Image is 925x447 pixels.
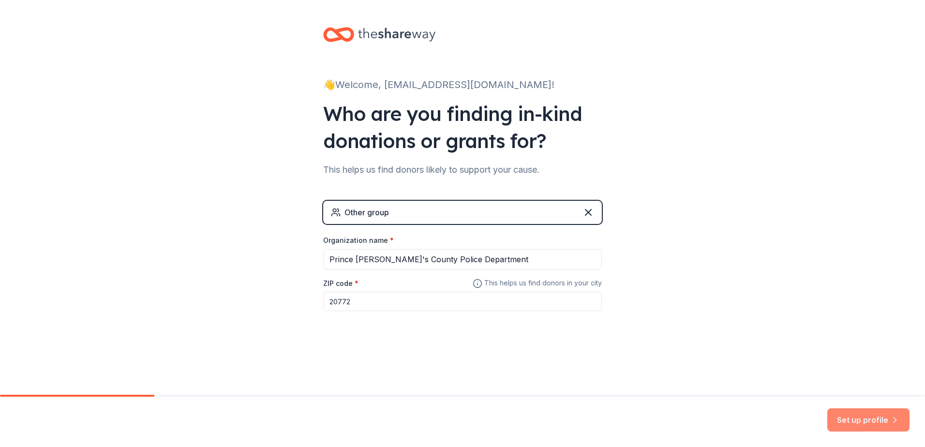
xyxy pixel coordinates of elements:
[323,292,602,311] input: 12345 (U.S. only)
[344,207,389,218] div: Other group
[323,162,602,178] div: This helps us find donors likely to support your cause.
[323,249,602,269] input: American Red Cross
[323,279,358,288] label: ZIP code
[473,277,602,289] span: This helps us find donors in your city
[323,100,602,154] div: Who are you finding in-kind donations or grants for?
[323,77,602,92] div: 👋 Welcome, [EMAIL_ADDRESS][DOMAIN_NAME]!
[827,408,910,432] button: Set up profile
[323,236,394,245] label: Organization name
